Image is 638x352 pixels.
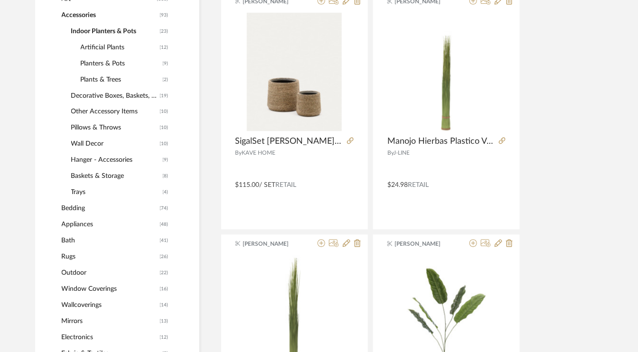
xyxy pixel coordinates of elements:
[394,150,410,156] span: J-LINE
[62,265,158,281] span: Outdoor
[71,88,158,104] span: Decorative Boxes, Baskets, Jars & Storage
[71,152,160,168] span: Hanger - Accessories
[81,56,160,72] span: Planters & Pots
[260,182,276,189] span: / Set
[160,120,169,136] span: (10)
[235,137,343,147] span: SigalSet [PERSON_NAME] de 2 maceteros de cemento con acabado natural Ø 24 cm / Ø 31 cm115€Fraccio...
[62,249,158,265] span: Rugs
[163,153,169,168] span: (9)
[163,185,169,200] span: (4)
[62,7,158,23] span: Accessories
[160,217,169,232] span: (48)
[62,314,158,330] span: Mirrors
[235,182,260,189] span: $115.00
[160,40,169,55] span: (12)
[71,185,160,201] span: Trays
[243,240,302,249] span: [PERSON_NAME]
[160,201,169,216] span: (74)
[163,169,169,184] span: (8)
[242,150,276,156] span: KAVE HOME
[62,201,158,217] span: Bedding
[160,298,169,313] span: (14)
[62,330,158,346] span: Electronics
[160,314,169,329] span: (13)
[71,168,160,185] span: Baskets & Storage
[387,182,408,189] span: $24.98
[71,104,158,120] span: Other Accessory Items
[71,120,158,136] span: Pillows & Throws
[62,233,158,249] span: Bath
[387,137,495,147] span: Manojo Hierbas Plastico Verde Medium (33028)
[235,150,242,156] span: By
[387,150,394,156] span: By
[62,217,158,233] span: Appliances
[62,297,158,314] span: Wallcoverings
[160,266,169,281] span: (22)
[160,330,169,345] span: (12)
[160,104,169,120] span: (10)
[160,233,169,249] span: (41)
[81,39,158,56] span: Artificial Plants
[395,240,455,249] span: [PERSON_NAME]
[71,136,158,152] span: Wall Decor
[81,72,160,88] span: Plants & Trees
[160,24,169,39] span: (23)
[160,137,169,152] span: (10)
[247,13,342,131] img: SigalSet Sigal de 2 maceteros de cemento con acabado natural Ø 24 cm / Ø 31 cm115€Fracciona tu pa...
[163,72,169,87] span: (2)
[276,182,297,189] span: Retail
[71,23,158,39] span: Indoor Planters & Pots
[62,281,158,297] span: Window Coverings
[163,56,169,71] span: (9)
[408,182,429,189] span: Retail
[160,88,169,103] span: (19)
[160,250,169,265] span: (26)
[160,8,169,23] span: (93)
[407,13,486,131] img: Manojo Hierbas Plastico Verde Medium (33028)
[160,282,169,297] span: (16)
